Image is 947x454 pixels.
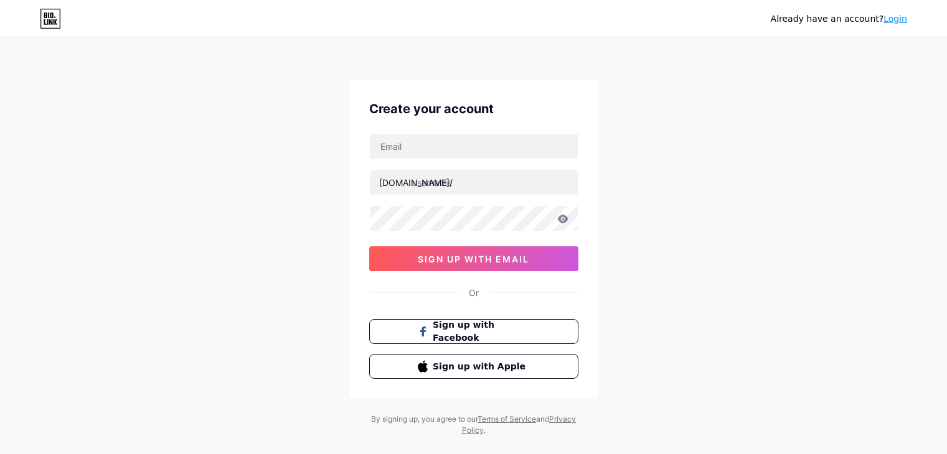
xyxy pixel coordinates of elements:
div: Already have an account? [771,12,907,25]
button: Sign up with Facebook [369,319,578,344]
input: Email [370,134,578,159]
div: [DOMAIN_NAME]/ [379,176,453,189]
input: username [370,170,578,195]
button: Sign up with Apple [369,354,578,379]
span: sign up with email [418,254,529,264]
a: Terms of Service [478,414,536,424]
a: Login [883,14,907,24]
button: sign up with email [369,246,578,271]
span: Sign up with Facebook [433,318,529,345]
div: By signing up, you agree to our and . [368,414,580,436]
span: Sign up with Apple [433,360,529,373]
div: Or [469,286,479,299]
div: Create your account [369,100,578,118]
